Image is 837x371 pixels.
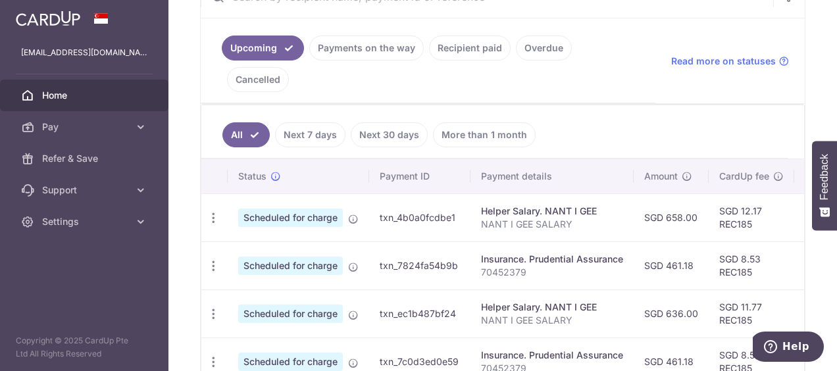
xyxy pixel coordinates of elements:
[812,141,837,230] button: Feedback - Show survey
[481,205,623,218] div: Helper Salary. NANT I GEE
[753,332,824,364] iframe: Opens a widget where you can find more information
[369,159,470,193] th: Payment ID
[819,154,830,200] span: Feedback
[634,289,709,337] td: SGD 636.00
[42,184,129,197] span: Support
[433,122,536,147] a: More than 1 month
[42,152,129,165] span: Refer & Save
[16,11,80,26] img: CardUp
[42,120,129,134] span: Pay
[516,36,572,61] a: Overdue
[429,36,511,61] a: Recipient paid
[275,122,345,147] a: Next 7 days
[351,122,428,147] a: Next 30 days
[481,349,623,362] div: Insurance. Prudential Assurance
[238,353,343,371] span: Scheduled for charge
[709,289,794,337] td: SGD 11.77 REC185
[238,257,343,275] span: Scheduled for charge
[309,36,424,61] a: Payments on the way
[719,170,769,183] span: CardUp fee
[481,253,623,266] div: Insurance. Prudential Assurance
[42,89,129,102] span: Home
[222,122,270,147] a: All
[709,241,794,289] td: SGD 8.53 REC185
[222,36,304,61] a: Upcoming
[481,301,623,314] div: Helper Salary. NANT I GEE
[470,159,634,193] th: Payment details
[369,241,470,289] td: txn_7824fa54b9b
[709,193,794,241] td: SGD 12.17 REC185
[481,218,623,231] p: NANT I GEE SALARY
[238,305,343,323] span: Scheduled for charge
[369,193,470,241] td: txn_4b0a0fcdbe1
[227,67,289,92] a: Cancelled
[238,170,266,183] span: Status
[369,289,470,337] td: txn_ec1b487bf24
[634,241,709,289] td: SGD 461.18
[21,46,147,59] p: [EMAIL_ADDRESS][DOMAIN_NAME]
[481,266,623,279] p: 70452379
[671,55,789,68] a: Read more on statuses
[644,170,678,183] span: Amount
[634,193,709,241] td: SGD 658.00
[238,209,343,227] span: Scheduled for charge
[42,215,129,228] span: Settings
[671,55,776,68] span: Read more on statuses
[481,314,623,327] p: NANT I GEE SALARY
